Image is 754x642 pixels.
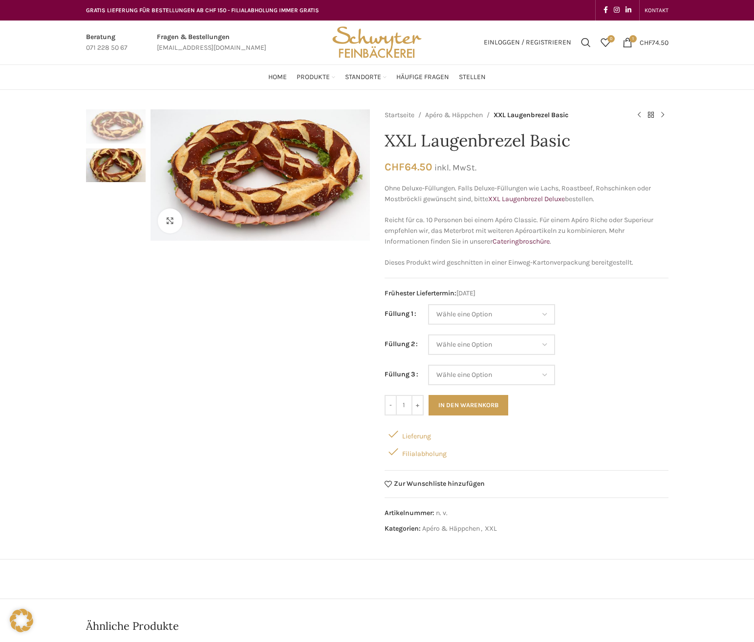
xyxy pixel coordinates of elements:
[297,67,335,87] a: Produkte
[484,39,571,46] span: Einloggen / Registrieren
[436,509,448,517] span: n. v.
[385,109,624,121] nav: Breadcrumb
[429,395,508,415] button: In den Warenkorb
[268,73,287,82] span: Home
[494,110,568,121] span: XXL Laugenbrezel Basic
[645,0,668,20] a: KONTAKT
[385,509,434,517] span: Artikelnummer:
[629,35,637,42] span: 1
[488,195,565,203] a: XXL Laugenbrezel Deluxe
[425,110,483,121] a: Apéro & Häppchen
[86,619,179,634] span: Ähnliche Produkte
[385,289,456,297] span: Frühester Liefertermin:
[394,480,485,487] span: Zur Wunschliste hinzufügen
[645,7,668,14] span: KONTAKT
[157,32,266,54] a: Infobox link
[268,67,287,87] a: Home
[459,73,486,82] span: Stellen
[81,67,673,87] div: Main navigation
[385,288,668,299] span: [DATE]
[385,309,416,319] label: Füllung 1
[385,110,414,121] a: Startseite
[385,369,418,380] label: Füllung 3
[385,131,668,151] h1: XXL Laugenbrezel Basic
[601,3,611,17] a: Facebook social link
[611,3,623,17] a: Instagram social link
[434,163,476,172] small: inkl. MwSt.
[385,161,432,173] bdi: 64.50
[86,148,146,183] img: XXL Laugenbrezel Basic – Bild 2
[345,73,381,82] span: Standorte
[385,183,668,205] p: Ohne Deluxe-Füllungen. Falls Deluxe-Füllungen wie Lachs, Roastbeef, Rohschinken oder Mostbröckli ...
[385,524,421,533] span: Kategorien:
[596,33,615,52] div: Meine Wunschliste
[479,33,576,52] a: Einloggen / Registrieren
[411,395,424,415] input: +
[385,339,418,350] label: Füllung 2
[329,21,425,64] img: Bäckerei Schwyter
[607,35,615,42] span: 0
[396,73,449,82] span: Häufige Fragen
[385,425,668,443] div: Lieferung
[481,523,482,534] span: ,
[576,33,596,52] a: Suchen
[397,395,411,415] input: Produktmenge
[623,3,634,17] a: Linkedin social link
[640,38,652,46] span: CHF
[493,237,550,246] a: Cateringbroschüre
[485,524,497,533] a: XXL
[297,73,330,82] span: Produkte
[633,109,645,121] a: Previous product
[86,32,128,54] a: Infobox link
[86,7,319,14] span: GRATIS LIEFERUNG FÜR BESTELLUNGEN AB CHF 150 - FILIALABHOLUNG IMMER GRATIS
[459,67,486,87] a: Stellen
[596,33,615,52] a: 0
[385,443,668,460] div: Filialabholung
[385,257,668,268] p: Dieses Produkt wird geschnitten in einer Einweg-Kartonverpackung bereitgestellt.
[86,109,146,144] img: XXL Laugenbrezel Basic
[385,161,405,173] span: CHF
[385,395,397,415] input: -
[640,0,673,20] div: Secondary navigation
[345,67,387,87] a: Standorte
[385,480,485,488] a: Zur Wunschliste hinzufügen
[385,215,668,248] p: Reicht für ca. 10 Personen bei einem Apéro Classic. Für einem Apéro Riche oder Superieur empfehle...
[657,109,668,121] a: Next product
[618,33,673,52] a: 1 CHF74.50
[422,524,480,533] a: Apéro & Häppchen
[329,38,425,46] a: Site logo
[396,67,449,87] a: Häufige Fragen
[640,38,668,46] bdi: 74.50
